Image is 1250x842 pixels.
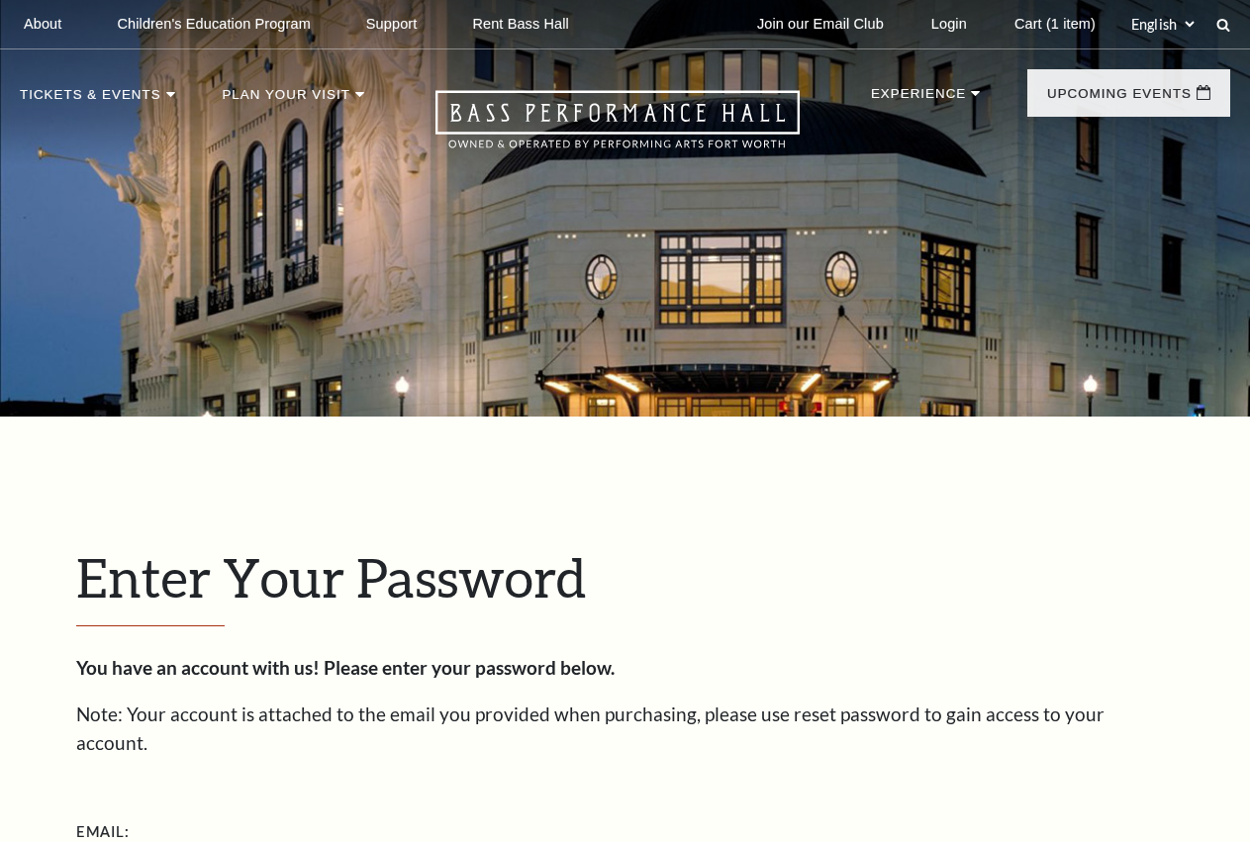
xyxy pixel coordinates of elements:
p: Children's Education Program [117,16,310,33]
p: Plan Your Visit [222,88,350,112]
p: Tickets & Events [20,88,161,112]
strong: Please enter your password below. [324,656,615,679]
p: Experience [871,87,966,111]
p: Rent Bass Hall [472,16,569,33]
span: Enter Your Password [76,545,586,608]
p: Note: Your account is attached to the email you provided when purchasing, please use reset passwo... [76,701,1175,757]
p: Upcoming Events [1047,87,1192,111]
p: About [24,16,61,33]
strong: You have an account with us! [76,656,320,679]
select: Select: [1127,15,1198,34]
p: Support [366,16,418,33]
